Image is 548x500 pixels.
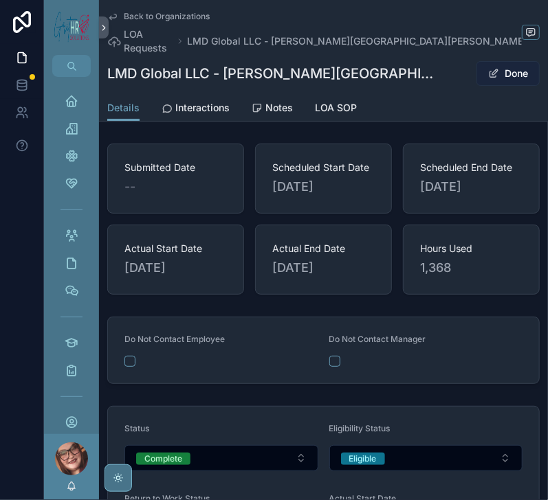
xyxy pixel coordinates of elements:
[175,101,230,115] span: Interactions
[52,7,91,48] img: App logo
[272,242,375,255] span: Actual End Date
[187,34,533,48] a: LMD Global LLC - [PERSON_NAME][GEOGRAPHIC_DATA][PERSON_NAME] ([DATE]-[DATE])
[107,64,437,83] h1: LMD Global LLC - [PERSON_NAME][GEOGRAPHIC_DATA][PERSON_NAME] ([DATE]-[DATE])
[315,101,357,115] span: LOA SOP
[124,242,227,255] span: Actual Start Date
[144,453,182,465] div: Complete
[252,95,293,123] a: Notes
[124,27,173,55] span: LOA Requests
[272,177,375,196] span: [DATE]
[124,177,135,196] span: --
[329,423,391,433] span: Eligibility Status
[162,95,230,123] a: Interactions
[107,95,140,122] a: Details
[420,161,523,174] span: Scheduled End Date
[476,61,540,86] button: Done
[272,258,375,277] span: [DATE]
[124,11,210,22] span: Back to Organizations
[124,423,149,433] span: Status
[124,445,318,471] button: Select Button
[420,242,523,255] span: Hours Used
[107,101,140,115] span: Details
[329,334,426,344] span: Do Not Contact Manager
[329,445,523,471] button: Select Button
[124,334,225,344] span: Do Not Contact Employee
[349,453,377,465] div: Eligible
[265,101,293,115] span: Notes
[272,161,375,174] span: Scheduled Start Date
[107,27,173,55] a: LOA Requests
[315,95,357,123] a: LOA SOP
[107,11,210,22] a: Back to Organizations
[124,258,227,277] span: [DATE]
[124,161,227,174] span: Submitted Date
[420,258,523,277] span: 1,368
[44,77,99,434] div: scrollable content
[420,177,523,196] span: [DATE]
